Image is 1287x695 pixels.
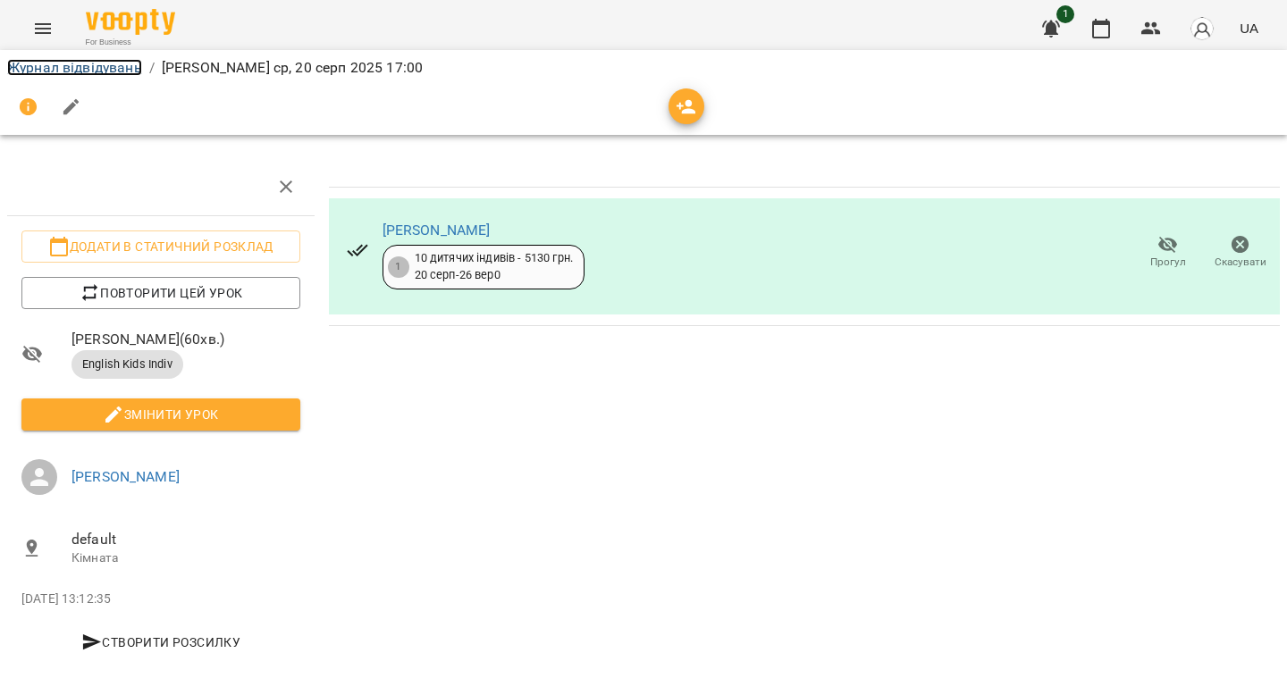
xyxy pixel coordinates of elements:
[1131,228,1204,278] button: Прогул
[21,277,300,309] button: Повторити цей урок
[383,222,491,239] a: [PERSON_NAME]
[1190,16,1215,41] img: avatar_s.png
[71,468,180,485] a: [PERSON_NAME]
[21,7,64,50] button: Menu
[71,356,183,373] span: English Kids Indiv
[86,9,175,35] img: Voopty Logo
[7,59,142,76] a: Журнал відвідувань
[29,632,293,653] span: Створити розсилку
[1240,19,1258,38] span: UA
[36,404,286,425] span: Змінити урок
[1150,255,1186,270] span: Прогул
[21,626,300,658] button: Створити розсилку
[162,57,423,79] p: [PERSON_NAME] ср, 20 серп 2025 17:00
[21,230,300,263] button: Додати в статичний розклад
[1056,5,1074,23] span: 1
[1232,12,1266,45] button: UA
[71,529,300,550] span: default
[1204,228,1276,278] button: Скасувати
[71,329,300,350] span: [PERSON_NAME] ( 60 хв. )
[7,57,1280,79] nav: breadcrumb
[21,590,300,608] p: [DATE] 13:12:35
[388,256,409,278] div: 1
[1215,255,1266,270] span: Скасувати
[71,549,300,567] p: Кімната
[36,236,286,257] span: Додати в статичний розклад
[149,57,155,79] li: /
[36,282,286,304] span: Повторити цей урок
[415,250,573,283] div: 10 дитячих індивів - 5130 грн. 20 серп - 26 вер 0
[86,37,175,48] span: For Business
[21,398,300,431] button: Змінити урок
